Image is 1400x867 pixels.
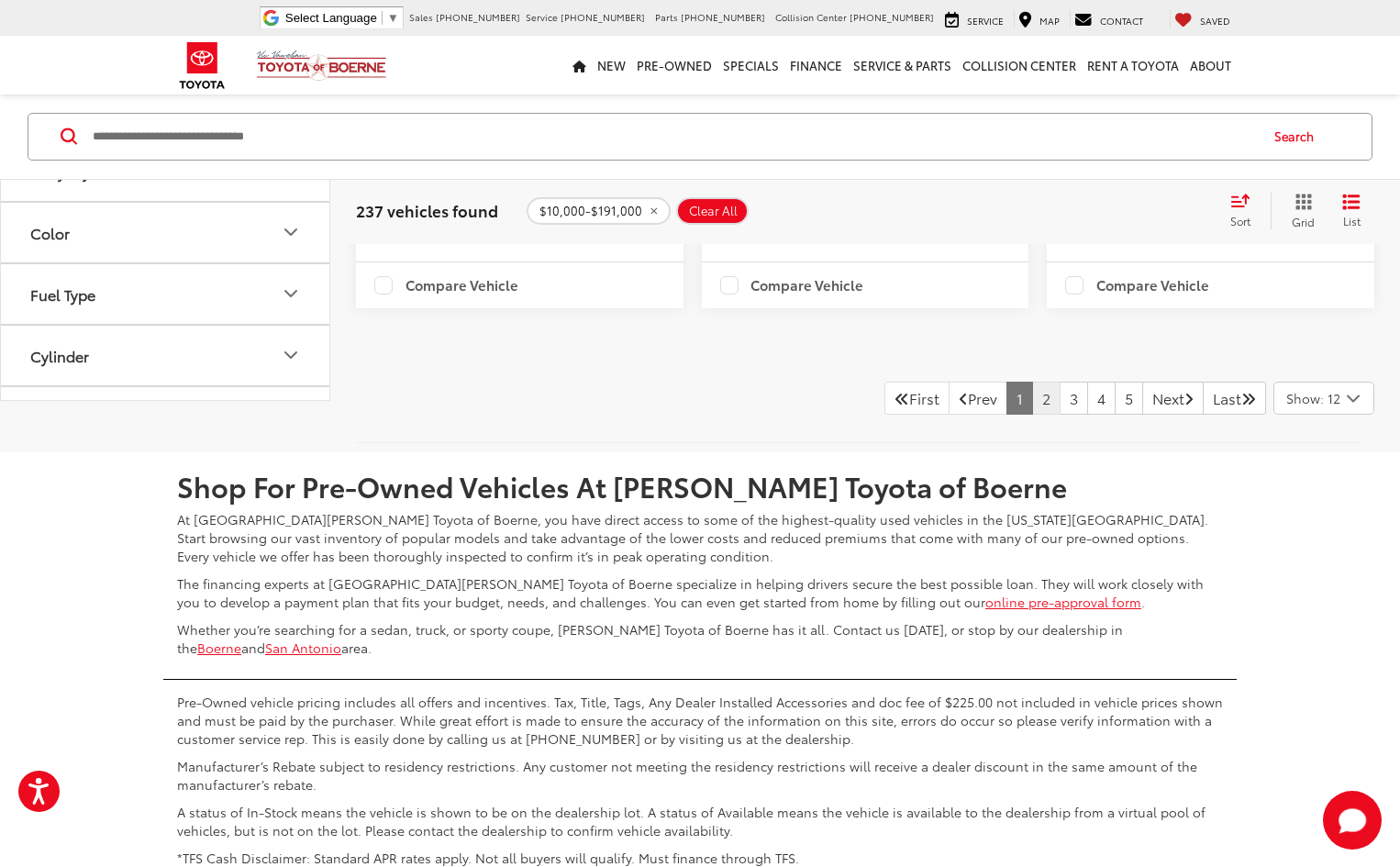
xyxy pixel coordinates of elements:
a: My Saved Vehicles [1170,10,1235,28]
p: Whether you’re searching for a sedan, truck, or sporty coupe, [PERSON_NAME] Toyota of Boerne has ... [177,620,1223,657]
a: Service & Parts: Opens in a new tab [848,36,957,94]
a: Boerne [197,639,241,657]
button: Drivetrain [1,387,331,447]
span: [PHONE_NUMBER] [561,10,645,24]
span: [PHONE_NUMBER] [681,10,765,24]
label: Compare Vehicle [374,276,518,295]
a: Contact [1070,10,1148,28]
a: Service [940,10,1008,28]
input: Search by Make, Model, or Keyword [91,115,1257,159]
a: First PageFirst [884,382,950,415]
span: ​ [382,11,383,25]
a: NextNext Page [1142,382,1204,415]
a: Previous PagePrev [949,382,1007,415]
img: Vic Vaughan Toyota of Boerne [256,50,387,82]
a: Map [1014,10,1064,28]
span: List [1342,213,1361,228]
button: Select sort value [1221,193,1271,229]
a: 4 [1087,382,1116,415]
img: Toyota [168,36,237,95]
button: Toggle Chat Window [1323,791,1382,850]
span: Grid [1292,214,1315,229]
span: Map [1039,14,1060,28]
span: Select Language [285,11,377,25]
span: [PHONE_NUMBER] [436,10,520,24]
button: Clear All [676,197,749,225]
span: Parts [655,10,678,24]
a: Rent a Toyota [1082,36,1184,94]
p: Pre-Owned vehicle pricing includes all offers and incentives. Tax, Title, Tags, Any Dealer Instal... [177,693,1223,748]
span: Collision Center [775,10,847,24]
a: 1 [1006,382,1033,415]
div: Cylinder [30,347,89,364]
a: 2 [1032,382,1061,415]
button: Fuel TypeFuel Type [1,264,331,324]
i: Previous Page [959,391,968,406]
div: Color [30,224,70,241]
div: Fuel Type [280,283,302,306]
i: First Page [894,391,909,406]
label: Compare Vehicle [720,276,864,295]
a: San Antonio [265,639,341,657]
p: At [GEOGRAPHIC_DATA][PERSON_NAME] Toyota of Boerne, you have direct access to some of the highest... [177,510,1223,565]
div: Color [280,222,302,244]
span: Clear All [689,204,738,218]
button: List View [1328,193,1374,229]
a: online pre-approval form [985,593,1141,611]
i: Last Page [1241,391,1256,406]
a: Finance [784,36,848,94]
label: Compare Vehicle [1065,276,1209,295]
span: Sort [1230,213,1250,228]
p: Manufacturer’s Rebate subject to residency restrictions. Any customer not meeting the residency r... [177,757,1223,794]
div: Cylinder [280,345,302,367]
span: $10,000-$191,000 [539,204,642,218]
a: New [592,36,631,94]
span: 237 vehicles found [356,199,498,221]
span: ▼ [387,11,399,25]
button: Search [1257,114,1340,160]
button: Grid View [1271,193,1328,229]
svg: Start Chat [1323,791,1382,850]
h2: Shop For Pre-Owned Vehicles At [PERSON_NAME] Toyota of Boerne [177,471,1223,501]
button: ColorColor [1,203,331,262]
a: LastLast Page [1203,382,1266,415]
span: [PHONE_NUMBER] [850,10,934,24]
p: *TFS Cash Disclaimer: Standard APR rates apply. Not all buyers will qualify. Must finance through... [177,849,1223,867]
a: Pre-Owned [631,36,717,94]
a: Collision Center [957,36,1082,94]
p: A status of In-Stock means the vehicle is shown to be on the dealership lot. A status of Availabl... [177,803,1223,839]
a: About [1184,36,1237,94]
span: Sales [409,10,433,24]
p: The financing experts at [GEOGRAPHIC_DATA][PERSON_NAME] Toyota of Boerne specialize in helping dr... [177,574,1223,611]
button: Select number of vehicles per page [1273,382,1374,415]
i: Next Page [1184,391,1194,406]
a: Home [567,36,592,94]
span: Service [526,10,558,24]
div: Fuel Type [30,285,95,303]
a: Select Language​ [285,11,399,25]
a: 5 [1115,382,1143,415]
span: Contact [1100,14,1143,28]
button: remove 10000-191000 [527,197,671,225]
span: Show: 12 [1286,389,1340,407]
span: Saved [1200,14,1230,28]
span: Service [967,14,1004,28]
button: CylinderCylinder [1,326,331,385]
a: Specials [717,36,784,94]
a: 3 [1060,382,1088,415]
